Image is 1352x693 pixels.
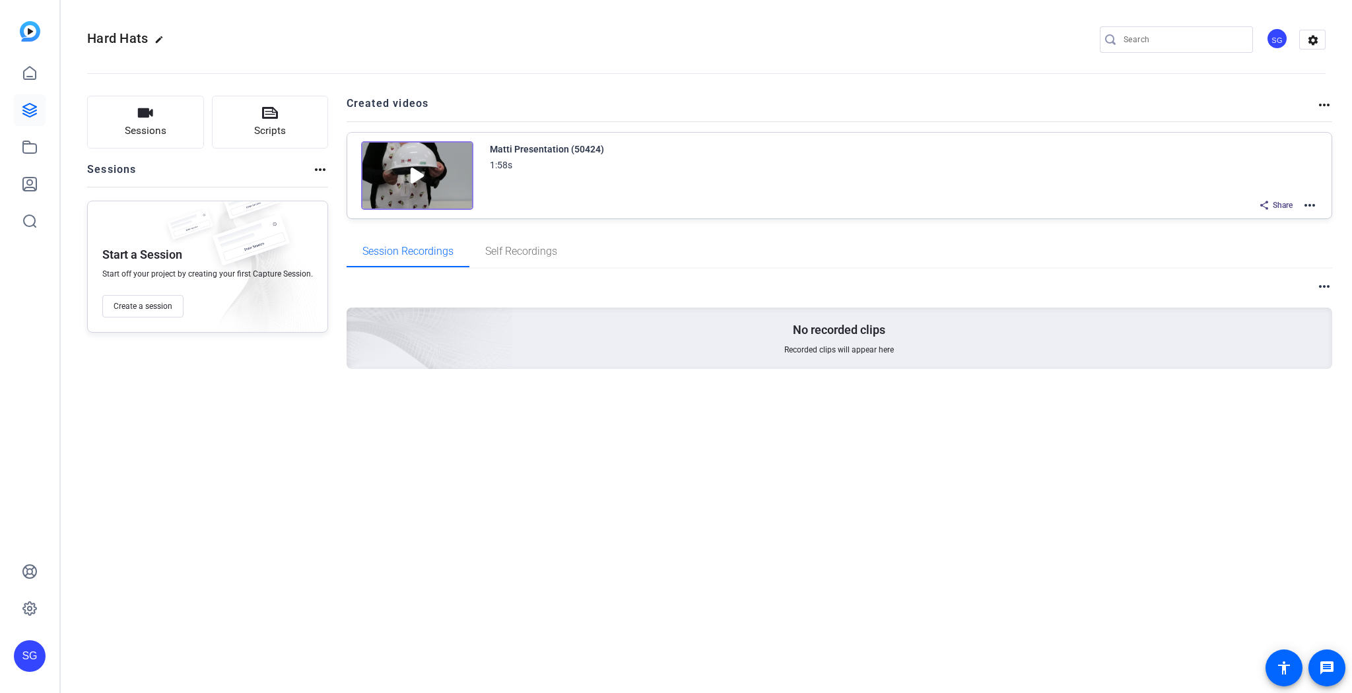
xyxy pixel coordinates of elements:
span: Start off your project by creating your first Capture Session. [102,269,313,279]
div: 1:58s [490,157,512,173]
img: Creator Project Thumbnail [361,141,473,210]
mat-icon: more_horiz [1316,97,1332,113]
mat-icon: more_horiz [1302,197,1318,213]
button: Create a session [102,295,184,317]
ngx-avatar: Susan Green [1266,28,1289,51]
div: SG [14,640,46,672]
img: embarkstudio-empty-session.png [193,197,321,339]
img: fake-session.png [160,209,220,248]
span: Hard Hats [87,30,148,46]
div: SG [1266,28,1288,49]
span: Sessions [125,123,166,139]
h2: Sessions [87,162,137,187]
span: Self Recordings [485,246,557,257]
h2: Created videos [347,96,1317,121]
button: Sessions [87,96,204,148]
img: blue-gradient.svg [20,21,40,42]
mat-icon: edit [154,35,170,51]
mat-icon: accessibility [1276,660,1292,676]
span: Recorded clips will appear here [784,345,894,355]
span: Scripts [254,123,286,139]
img: fake-session.png [201,214,300,280]
span: Session Recordings [362,246,454,257]
button: Scripts [212,96,329,148]
img: embarkstudio-empty-session.png [199,178,514,464]
mat-icon: settings [1300,30,1326,50]
div: Matti Presentation (50424) [490,141,604,157]
p: No recorded clips [793,322,885,338]
p: Start a Session [102,247,182,263]
mat-icon: more_horiz [312,162,328,178]
input: Search [1124,32,1242,48]
mat-icon: message [1319,660,1335,676]
span: Share [1273,200,1293,211]
mat-icon: more_horiz [1316,279,1332,294]
span: Create a session [114,301,172,312]
img: fake-session.png [215,181,287,230]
